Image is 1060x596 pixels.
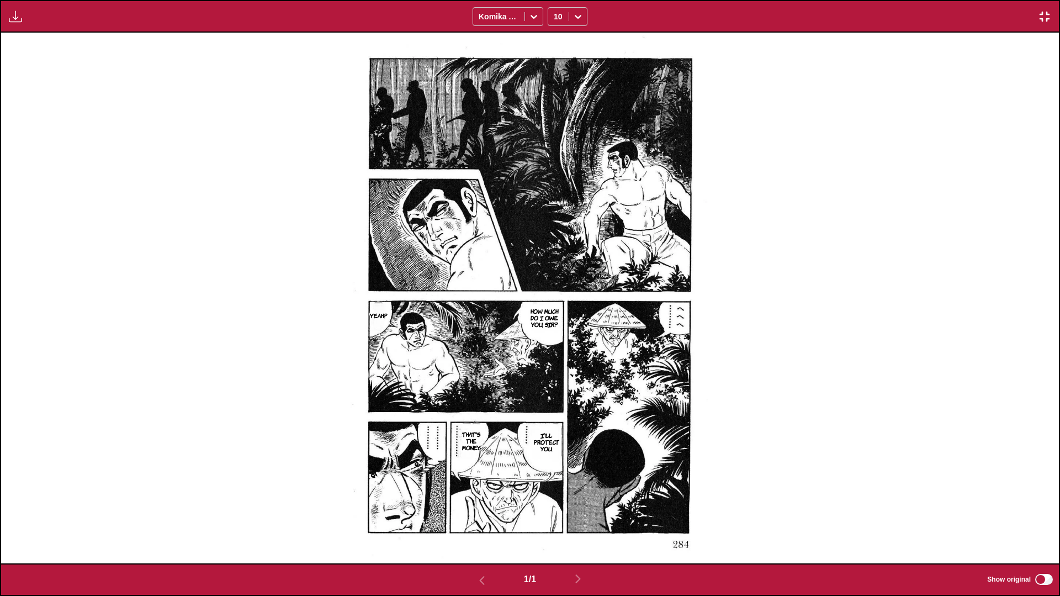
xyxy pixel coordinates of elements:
img: Next page [571,572,585,586]
p: How much do I owe you, sir? [525,305,564,330]
input: Show original [1035,574,1053,585]
p: I'll protect you. [526,430,567,454]
p: That's the money. [457,429,485,453]
p: Yeah? [368,310,390,321]
img: Manga Panel [351,33,709,563]
span: 1 / 1 [524,574,536,584]
img: Download translated images [9,10,22,23]
img: Previous page [475,574,489,587]
span: Show original [987,576,1031,583]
